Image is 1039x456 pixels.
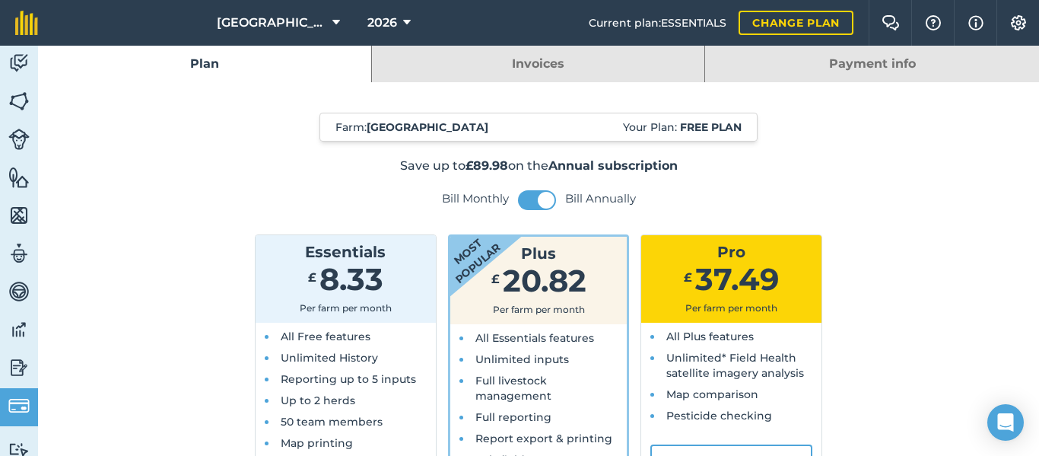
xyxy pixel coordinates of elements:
[521,244,556,263] span: Plus
[987,404,1024,441] div: Open Intercom Messenger
[717,243,745,261] span: Pro
[695,260,779,298] span: 37.49
[680,120,742,134] strong: Free plan
[281,372,416,386] span: Reporting up to 5 inputs
[367,120,488,134] strong: [GEOGRAPHIC_DATA]
[684,270,692,285] span: £
[8,204,30,227] img: svg+xml;base64,PHN2ZyB4bWxucz0iaHR0cDovL3d3dy53My5vcmcvMjAwMC9zdmciIHdpZHRoPSI1NiIgaGVpZ2h0PSI2MC...
[151,157,926,175] p: Save up to on the
[442,191,509,206] label: Bill Monthly
[475,352,569,366] span: Unlimited inputs
[8,166,30,189] img: svg+xml;base64,PHN2ZyB4bWxucz0iaHR0cDovL3d3dy53My5vcmcvMjAwMC9zdmciIHdpZHRoPSI1NiIgaGVpZ2h0PSI2MC...
[281,330,370,343] span: All Free features
[493,304,585,315] span: Per farm per month
[281,436,353,450] span: Map printing
[623,120,742,135] span: Your Plan:
[15,11,38,35] img: fieldmargin Logo
[1009,15,1028,30] img: A cog icon
[8,129,30,150] img: svg+xml;base64,PD94bWwgdmVyc2lvbj0iMS4wIiBlbmNvZGluZz0idXRmLTgiPz4KPCEtLSBHZW5lcmF0b3I6IEFkb2JlIE...
[8,395,30,416] img: svg+xml;base64,PD94bWwgdmVyc2lvbj0iMS4wIiBlbmNvZGluZz0idXRmLTgiPz4KPCEtLSBHZW5lcmF0b3I6IEFkb2JlIE...
[308,270,316,285] span: £
[367,14,397,32] span: 2026
[503,262,586,299] span: 20.82
[589,14,726,31] span: Current plan : ESSENTIALS
[8,242,30,265] img: svg+xml;base64,PD94bWwgdmVyc2lvbj0iMS4wIiBlbmNvZGluZz0idXRmLTgiPz4KPCEtLSBHZW5lcmF0b3I6IEFkb2JlIE...
[281,351,378,365] span: Unlimited History
[217,14,326,32] span: [GEOGRAPHIC_DATA]
[491,272,500,286] span: £
[335,120,488,135] span: Farm :
[475,410,551,424] span: Full reporting
[739,11,853,35] a: Change plan
[8,280,30,303] img: svg+xml;base64,PD94bWwgdmVyc2lvbj0iMS4wIiBlbmNvZGluZz0idXRmLTgiPz4KPCEtLSBHZW5lcmF0b3I6IEFkb2JlIE...
[475,331,594,345] span: All Essentials features
[924,15,942,30] img: A question mark icon
[305,243,386,261] span: Essentials
[475,432,612,445] span: Report export & printing
[8,52,30,75] img: svg+xml;base64,PD94bWwgdmVyc2lvbj0iMS4wIiBlbmNvZGluZz0idXRmLTgiPz4KPCEtLSBHZW5lcmF0b3I6IEFkb2JlIE...
[405,193,529,308] strong: Most popular
[8,318,30,341] img: svg+xml;base64,PD94bWwgdmVyc2lvbj0iMS4wIiBlbmNvZGluZz0idXRmLTgiPz4KPCEtLSBHZW5lcmF0b3I6IEFkb2JlIE...
[475,374,551,403] span: Full livestock management
[666,330,754,343] span: All Plus features
[372,46,705,82] a: Invoices
[666,351,804,380] span: Unlimited* Field Health satellite imagery analysis
[281,394,355,407] span: Up to 2 herds
[465,158,508,173] strong: £89.98
[565,191,636,206] label: Bill Annually
[8,356,30,379] img: svg+xml;base64,PD94bWwgdmVyc2lvbj0iMS4wIiBlbmNvZGluZz0idXRmLTgiPz4KPCEtLSBHZW5lcmF0b3I6IEFkb2JlIE...
[666,387,758,401] span: Map comparison
[666,409,772,423] span: Pesticide checking
[548,158,678,173] strong: Annual subscription
[882,15,900,30] img: Two speech bubbles overlapping with the left bubble in the forefront
[685,302,777,314] span: Per farm per month
[38,46,371,82] a: Plan
[8,90,30,113] img: svg+xml;base64,PHN2ZyB4bWxucz0iaHR0cDovL3d3dy53My5vcmcvMjAwMC9zdmciIHdpZHRoPSI1NiIgaGVpZ2h0PSI2MC...
[281,415,383,429] span: 50 team members
[319,260,383,298] span: 8.33
[968,14,983,32] img: svg+xml;base64,PHN2ZyB4bWxucz0iaHR0cDovL3d3dy53My5vcmcvMjAwMC9zdmciIHdpZHRoPSIxNyIgaGVpZ2h0PSIxNy...
[300,302,392,314] span: Per farm per month
[705,46,1039,82] a: Payment info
